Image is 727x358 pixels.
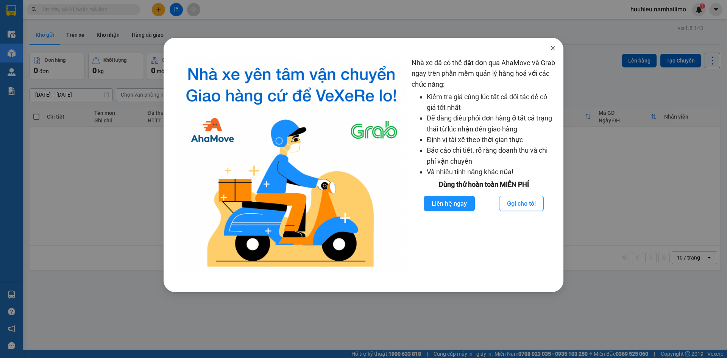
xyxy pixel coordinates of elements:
[427,92,556,113] li: Kiểm tra giá cùng lúc tất cả đối tác để có giá tốt nhất
[427,167,556,177] li: Và nhiều tính năng khác nữa!
[542,38,563,59] button: Close
[499,196,544,211] button: Gọi cho tôi
[177,58,406,273] img: logo
[424,196,475,211] button: Liên hệ ngay
[412,58,556,273] div: Nhà xe đã có thể đặt đơn qua AhaMove và Grab ngay trên phần mềm quản lý hàng hoá với các chức năng:
[507,199,536,208] span: Gọi cho tôi
[427,134,556,145] li: Định vị tài xế theo thời gian thực
[432,199,467,208] span: Liên hệ ngay
[550,45,556,51] span: close
[427,145,556,167] li: Báo cáo chi tiết, rõ ràng doanh thu và chi phí vận chuyển
[412,179,556,190] div: Dùng thử hoàn toàn MIỄN PHÍ
[427,113,556,134] li: Dễ dàng điều phối đơn hàng ở tất cả trạng thái từ lúc nhận đến giao hàng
